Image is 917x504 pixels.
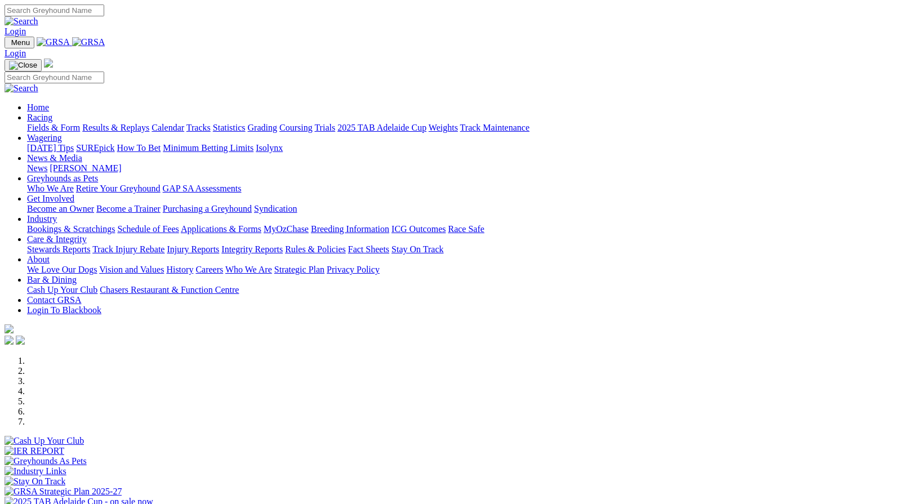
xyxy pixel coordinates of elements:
[44,59,53,68] img: logo-grsa-white.png
[27,173,98,183] a: Greyhounds as Pets
[27,204,94,213] a: Become an Owner
[163,204,252,213] a: Purchasing a Greyhound
[27,194,74,203] a: Get Involved
[311,224,389,234] a: Breeding Information
[27,285,912,295] div: Bar & Dining
[5,48,26,58] a: Login
[167,244,219,254] a: Injury Reports
[76,184,161,193] a: Retire Your Greyhound
[5,436,84,446] img: Cash Up Your Club
[163,184,242,193] a: GAP SA Assessments
[27,123,912,133] div: Racing
[5,59,42,72] button: Toggle navigation
[327,265,380,274] a: Privacy Policy
[264,224,309,234] a: MyOzChase
[16,336,25,345] img: twitter.svg
[117,224,179,234] a: Schedule of Fees
[221,244,283,254] a: Integrity Reports
[27,184,74,193] a: Who We Are
[285,244,346,254] a: Rules & Policies
[5,466,66,476] img: Industry Links
[152,123,184,132] a: Calendar
[27,102,49,112] a: Home
[348,244,389,254] a: Fact Sheets
[5,476,65,487] img: Stay On Track
[314,123,335,132] a: Trials
[117,143,161,153] a: How To Bet
[391,224,446,234] a: ICG Outcomes
[213,123,246,132] a: Statistics
[27,244,90,254] a: Stewards Reports
[195,265,223,274] a: Careers
[27,153,82,163] a: News & Media
[274,265,324,274] a: Strategic Plan
[5,446,64,456] img: IER REPORT
[5,37,34,48] button: Toggle navigation
[5,324,14,333] img: logo-grsa-white.png
[5,83,38,93] img: Search
[448,224,484,234] a: Race Safe
[100,285,239,295] a: Chasers Restaurant & Function Centre
[99,265,164,274] a: Vision and Values
[11,38,30,47] span: Menu
[5,336,14,345] img: facebook.svg
[9,61,37,70] img: Close
[27,224,912,234] div: Industry
[72,37,105,47] img: GRSA
[27,244,912,255] div: Care & Integrity
[82,123,149,132] a: Results & Replays
[27,234,87,244] a: Care & Integrity
[5,456,87,466] img: Greyhounds As Pets
[163,143,253,153] a: Minimum Betting Limits
[279,123,313,132] a: Coursing
[76,143,114,153] a: SUREpick
[254,204,297,213] a: Syndication
[27,113,52,122] a: Racing
[27,133,62,142] a: Wagering
[225,265,272,274] a: Who We Are
[27,265,97,274] a: We Love Our Dogs
[27,143,912,153] div: Wagering
[27,285,97,295] a: Cash Up Your Club
[5,26,26,36] a: Login
[5,487,122,497] img: GRSA Strategic Plan 2025-27
[186,123,211,132] a: Tracks
[27,255,50,264] a: About
[27,305,101,315] a: Login To Blackbook
[27,123,80,132] a: Fields & Form
[27,163,912,173] div: News & Media
[27,184,912,194] div: Greyhounds as Pets
[27,295,81,305] a: Contact GRSA
[27,224,115,234] a: Bookings & Scratchings
[37,37,70,47] img: GRSA
[248,123,277,132] a: Grading
[27,275,77,284] a: Bar & Dining
[27,214,57,224] a: Industry
[5,72,104,83] input: Search
[27,204,912,214] div: Get Involved
[256,143,283,153] a: Isolynx
[96,204,161,213] a: Become a Trainer
[181,224,261,234] a: Applications & Forms
[166,265,193,274] a: History
[50,163,121,173] a: [PERSON_NAME]
[27,265,912,275] div: About
[92,244,164,254] a: Track Injury Rebate
[5,16,38,26] img: Search
[27,163,47,173] a: News
[27,143,74,153] a: [DATE] Tips
[460,123,529,132] a: Track Maintenance
[429,123,458,132] a: Weights
[391,244,443,254] a: Stay On Track
[5,5,104,16] input: Search
[337,123,426,132] a: 2025 TAB Adelaide Cup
